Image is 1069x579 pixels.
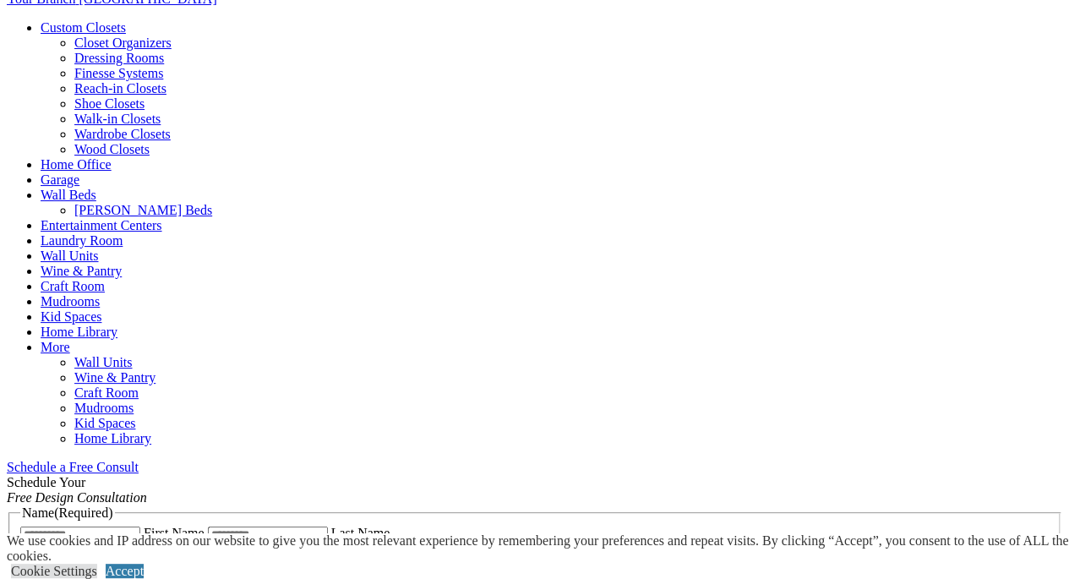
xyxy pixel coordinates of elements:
a: Home Library [74,431,151,445]
a: Dressing Rooms [74,51,164,65]
a: Shoe Closets [74,96,145,111]
a: Entertainment Centers [41,218,162,232]
a: Walk-in Closets [74,112,161,126]
a: Garage [41,172,79,187]
label: Last Name [331,526,390,540]
a: Closet Organizers [74,36,172,50]
a: Home Office [41,157,112,172]
a: Laundry Room [41,233,123,248]
a: Craft Room [74,385,139,400]
a: Wall Units [74,355,132,369]
a: Schedule a Free Consult (opens a dropdown menu) [7,460,139,474]
a: Wine & Pantry [74,370,155,385]
a: Mudrooms [41,294,100,309]
a: Finesse Systems [74,66,163,80]
label: First Name [144,526,205,540]
span: (Required) [54,505,112,520]
a: Kid Spaces [74,416,135,430]
a: Wall Beds [41,188,96,202]
a: Accept [106,564,144,578]
a: Cookie Settings [11,564,97,578]
a: Wall Units [41,249,98,263]
a: Wardrobe Closets [74,127,171,141]
em: Free Design Consultation [7,490,147,505]
a: Craft Room [41,279,105,293]
a: Wine & Pantry [41,264,122,278]
span: Schedule Your [7,475,147,505]
a: [PERSON_NAME] Beds [74,203,212,217]
a: More menu text will display only on big screen [41,340,70,354]
a: Wood Closets [74,142,150,156]
a: Kid Spaces [41,309,101,324]
a: Custom Closets [41,20,126,35]
a: Mudrooms [74,401,134,415]
a: Reach-in Closets [74,81,166,96]
div: We use cookies and IP address on our website to give you the most relevant experience by remember... [7,533,1069,564]
a: Home Library [41,325,117,339]
legend: Name [20,505,115,521]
